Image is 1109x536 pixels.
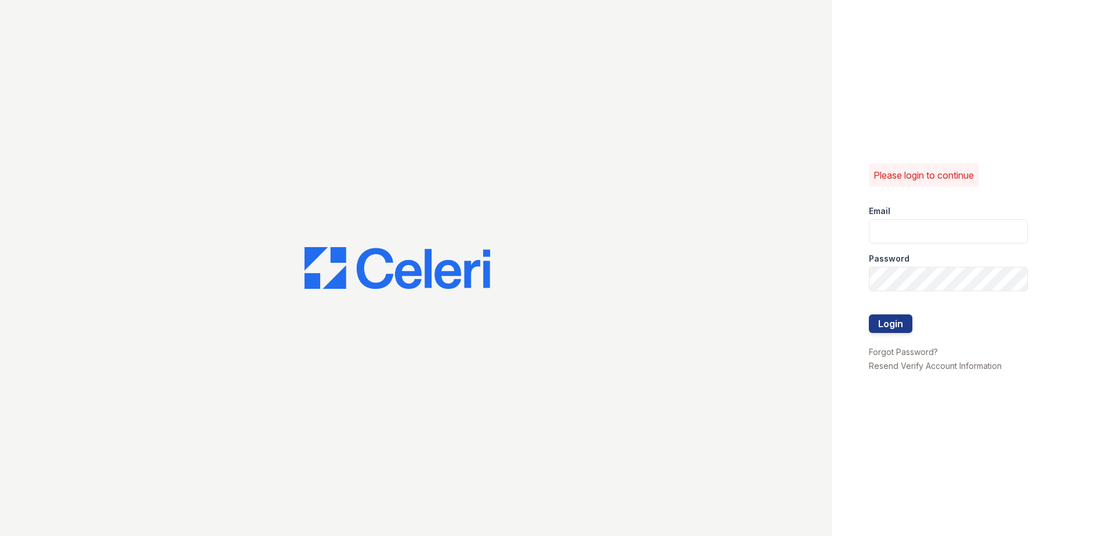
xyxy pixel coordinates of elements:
label: Email [869,205,890,217]
p: Please login to continue [874,168,974,182]
button: Login [869,314,912,333]
img: CE_Logo_Blue-a8612792a0a2168367f1c8372b55b34899dd931a85d93a1a3d3e32e68fde9ad4.png [305,247,490,289]
a: Resend Verify Account Information [869,361,1002,371]
a: Forgot Password? [869,347,938,357]
label: Password [869,253,909,265]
